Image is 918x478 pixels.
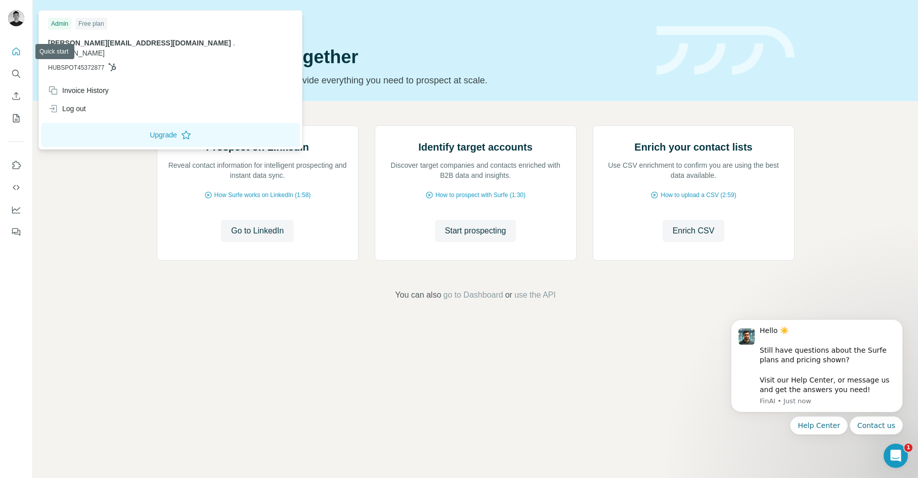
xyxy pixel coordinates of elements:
button: Upgrade [41,123,300,147]
button: Enrich CSV [8,87,24,105]
h1: Let’s prospect together [157,47,644,67]
p: Reveal contact information for intelligent prospecting and instant data sync. [167,160,348,180]
h2: Enrich your contact lists [634,140,752,154]
h2: Identify target accounts [418,140,533,154]
p: Pick your starting point and we’ll provide everything you need to prospect at scale. [157,73,644,87]
button: Quick start [8,42,24,61]
span: Go to LinkedIn [231,225,284,237]
span: HUBSPOT45372877 [48,63,104,72]
p: Use CSV enrichment to confirm you are using the best data available. [603,160,784,180]
span: [PERSON_NAME][EMAIL_ADDRESS][DOMAIN_NAME] [48,39,231,47]
div: Free plan [75,18,107,30]
button: go to Dashboard [443,289,503,301]
img: Avatar [8,10,24,26]
span: How to upload a CSV (2:59) [661,190,736,200]
button: Feedback [8,223,24,241]
span: or [505,289,512,301]
button: My lists [8,109,24,127]
div: Invoice History [48,85,109,95]
span: You can also [395,289,441,301]
button: Go to LinkedIn [221,220,294,242]
span: Start prospecting [445,225,506,237]
div: Quick start [157,19,644,29]
span: 1 [904,444,912,452]
iframe: Intercom live chat [884,444,908,468]
span: How Surfe works on LinkedIn (1:58) [214,190,311,200]
p: Discover target companies and contacts enriched with B2B data and insights. [385,160,566,180]
button: use the API [514,289,556,301]
button: Use Surfe on LinkedIn [8,156,24,174]
div: Admin [48,18,71,30]
button: Search [8,65,24,83]
button: Start prospecting [435,220,516,242]
span: [DOMAIN_NAME] [48,49,105,57]
iframe: Intercom notifications message [716,286,918,451]
span: . [233,39,235,47]
span: How to prospect with Surfe (1:30) [435,190,526,200]
div: Log out [48,104,86,114]
button: Dashboard [8,201,24,219]
span: Enrich CSV [673,225,715,237]
button: Use Surfe API [8,178,24,197]
button: Enrich CSV [663,220,725,242]
img: banner [657,26,795,75]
